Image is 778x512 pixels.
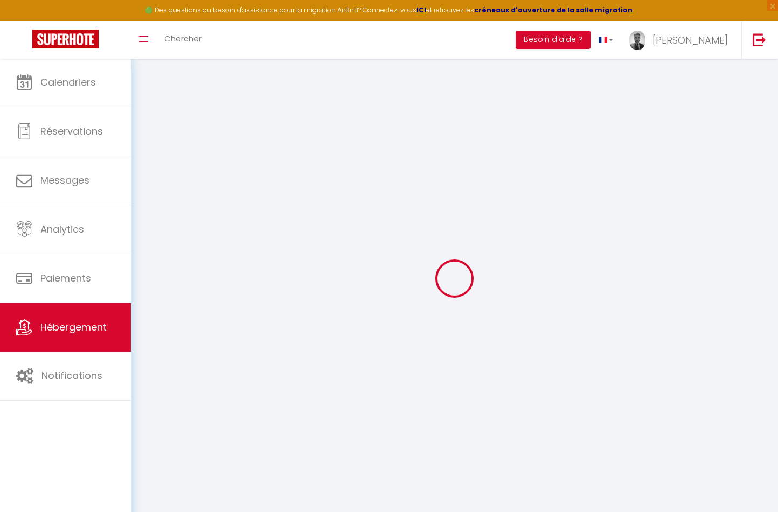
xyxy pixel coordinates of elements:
[9,4,41,37] button: Ouvrir le widget de chat LiveChat
[164,33,202,44] span: Chercher
[40,271,91,285] span: Paiements
[32,30,99,48] img: Super Booking
[40,222,84,236] span: Analytics
[41,369,102,382] span: Notifications
[40,124,103,138] span: Réservations
[621,21,741,59] a: ... [PERSON_NAME]
[40,173,89,187] span: Messages
[474,5,633,15] a: créneaux d'ouverture de la salle migration
[40,75,96,89] span: Calendriers
[753,33,766,46] img: logout
[40,320,107,334] span: Hébergement
[652,33,728,47] span: [PERSON_NAME]
[516,31,591,49] button: Besoin d'aide ?
[629,31,645,50] img: ...
[156,21,210,59] a: Chercher
[416,5,426,15] a: ICI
